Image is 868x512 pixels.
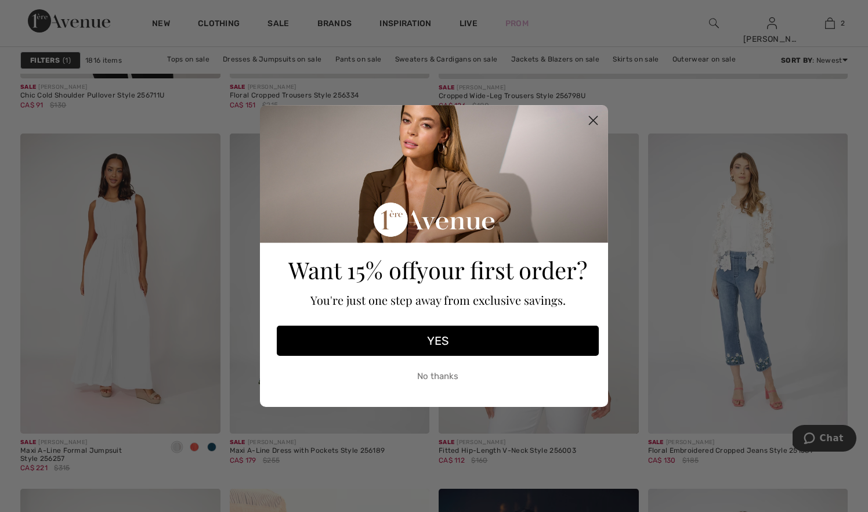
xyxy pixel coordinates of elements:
[27,8,51,19] span: Chat
[277,326,599,356] button: YES
[277,362,599,391] button: No thanks
[310,292,566,308] span: You're just one step away from exclusive savings.
[417,254,587,285] span: your first order?
[288,254,417,285] span: Want 15% off
[583,110,603,131] button: Close dialog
